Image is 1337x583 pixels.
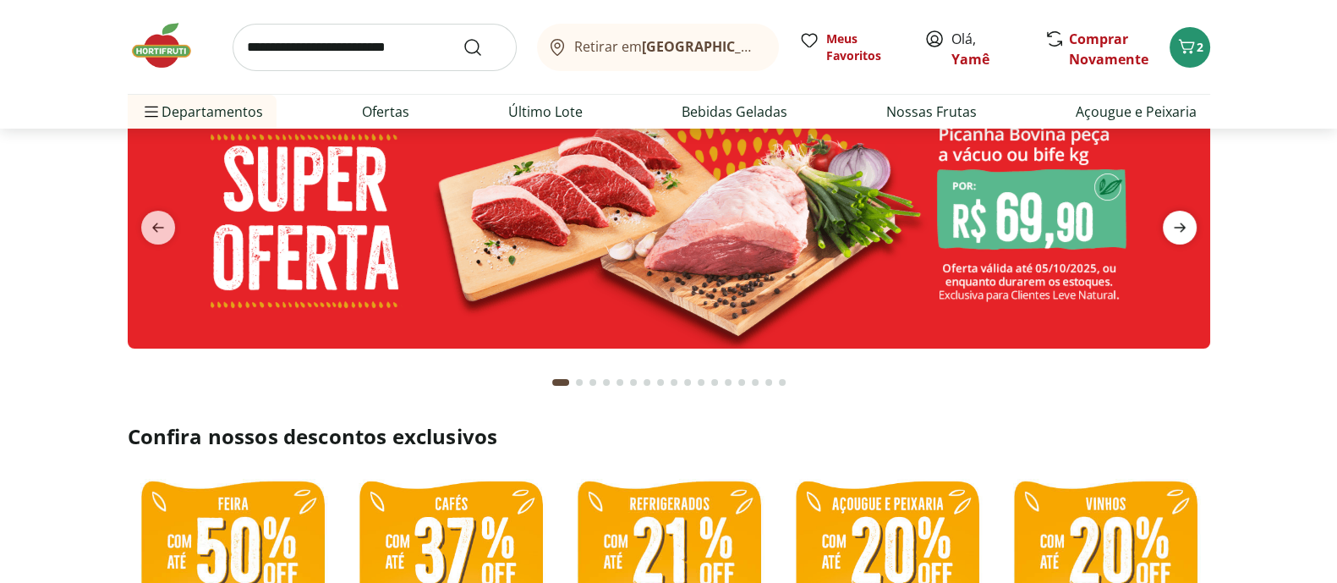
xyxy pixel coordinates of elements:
button: Submit Search [463,37,503,58]
h2: Confira nossos descontos exclusivos [128,423,1210,450]
button: Go to page 11 from fs-carousel [694,362,708,403]
a: Meus Favoritos [799,30,904,64]
button: Go to page 17 from fs-carousel [775,362,789,403]
a: Último Lote [508,102,583,122]
a: Comprar Novamente [1069,30,1148,69]
button: Go to page 14 from fs-carousel [735,362,748,403]
button: Go to page 4 from fs-carousel [600,362,613,403]
img: Hortifruti [128,20,212,71]
button: Go to page 8 from fs-carousel [654,362,667,403]
button: Go to page 12 from fs-carousel [708,362,721,403]
button: Go to page 16 from fs-carousel [762,362,775,403]
button: Carrinho [1170,27,1210,68]
span: Olá, [951,29,1027,69]
button: Go to page 2 from fs-carousel [573,362,586,403]
button: Go to page 9 from fs-carousel [667,362,681,403]
span: Retirar em [574,39,761,54]
button: Go to page 13 from fs-carousel [721,362,735,403]
a: Ofertas [362,102,409,122]
button: Go to page 15 from fs-carousel [748,362,762,403]
button: next [1149,211,1210,245]
button: previous [128,211,189,245]
a: Yamê [951,50,989,69]
b: [GEOGRAPHIC_DATA]/[GEOGRAPHIC_DATA] [642,37,927,56]
a: Açougue e Peixaria [1076,102,1197,122]
button: Go to page 5 from fs-carousel [613,362,627,403]
span: Meus Favoritos [826,30,904,64]
a: Nossas Frutas [886,102,977,122]
img: super oferta [128,86,1210,349]
button: Menu [141,91,162,132]
input: search [233,24,517,71]
button: Go to page 6 from fs-carousel [627,362,640,403]
span: 2 [1197,39,1203,55]
button: Retirar em[GEOGRAPHIC_DATA]/[GEOGRAPHIC_DATA] [537,24,779,71]
span: Departamentos [141,91,263,132]
button: Current page from fs-carousel [549,362,573,403]
button: Go to page 3 from fs-carousel [586,362,600,403]
button: Go to page 7 from fs-carousel [640,362,654,403]
a: Bebidas Geladas [682,102,787,122]
button: Go to page 10 from fs-carousel [681,362,694,403]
